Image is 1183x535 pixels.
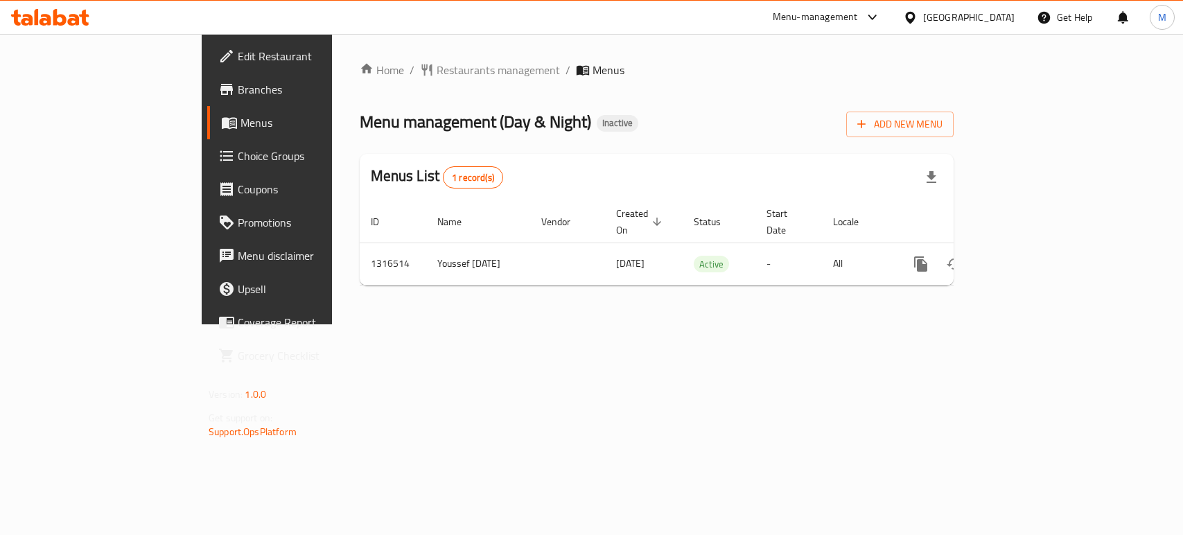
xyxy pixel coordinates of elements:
span: Coverage Report [238,314,388,331]
li: / [566,62,570,78]
div: Total records count [443,166,503,188]
a: Coverage Report [207,306,399,339]
nav: breadcrumb [360,62,954,78]
a: Promotions [207,206,399,239]
a: Branches [207,73,399,106]
span: Created On [616,205,666,238]
a: Grocery Checklist [207,339,399,372]
a: Menus [207,106,399,139]
table: enhanced table [360,201,1049,286]
span: Status [694,213,739,230]
div: [GEOGRAPHIC_DATA] [923,10,1015,25]
div: Inactive [597,115,638,132]
a: Choice Groups [207,139,399,173]
h2: Menus List [371,166,503,188]
span: [DATE] [616,254,645,272]
span: Coupons [238,181,388,198]
button: Add New Menu [846,112,954,137]
a: Restaurants management [420,62,560,78]
span: Active [694,256,729,272]
th: Actions [893,201,1049,243]
span: Start Date [766,205,805,238]
span: 1.0.0 [245,385,266,403]
a: Upsell [207,272,399,306]
span: Choice Groups [238,148,388,164]
td: Youssef [DATE] [426,243,530,285]
td: All [822,243,893,285]
span: Add New Menu [857,116,943,133]
a: Coupons [207,173,399,206]
button: Change Status [938,247,971,281]
span: Branches [238,81,388,98]
span: ID [371,213,397,230]
span: Menu management ( Day & Night ) [360,106,591,137]
span: Menus [240,114,388,131]
div: Menu-management [773,9,858,26]
span: Edit Restaurant [238,48,388,64]
span: Grocery Checklist [238,347,388,364]
span: Get support on: [209,409,272,427]
a: Menu disclaimer [207,239,399,272]
span: Menus [593,62,624,78]
span: Promotions [238,214,388,231]
span: M [1158,10,1166,25]
span: Vendor [541,213,588,230]
span: Restaurants management [437,62,560,78]
li: / [410,62,414,78]
span: Locale [833,213,877,230]
span: Inactive [597,117,638,129]
a: Edit Restaurant [207,40,399,73]
span: Menu disclaimer [238,247,388,264]
span: 1 record(s) [444,171,502,184]
div: Export file [915,161,948,194]
a: Support.OpsPlatform [209,423,297,441]
span: Version: [209,385,243,403]
span: Upsell [238,281,388,297]
button: more [904,247,938,281]
span: Name [437,213,480,230]
td: - [755,243,822,285]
